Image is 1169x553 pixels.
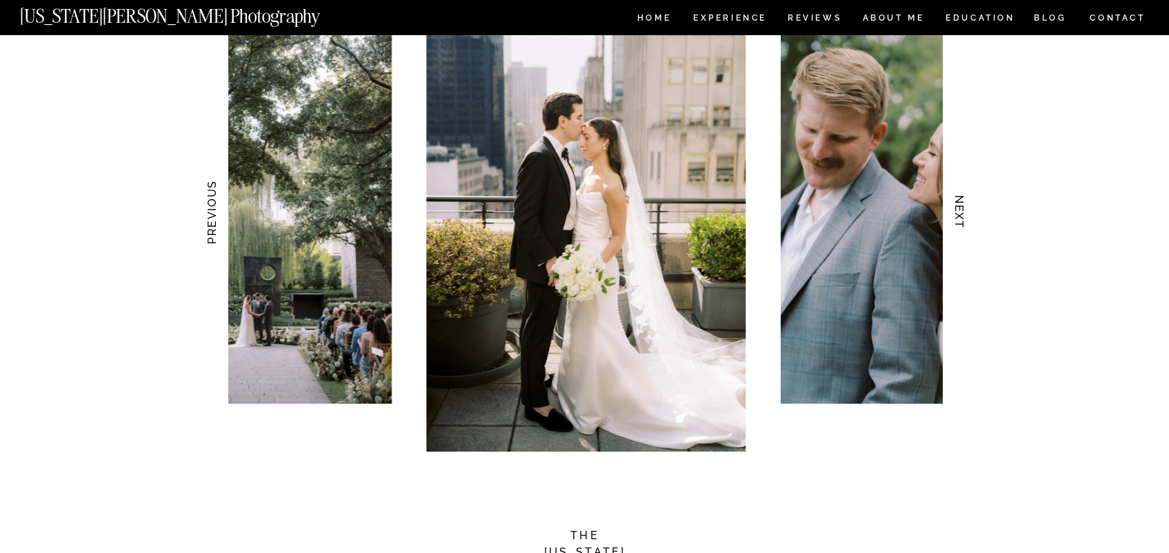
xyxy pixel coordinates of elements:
a: EDUCATION [944,14,1017,26]
a: ABOUT ME [862,14,925,26]
a: CONTACT [1089,10,1146,26]
a: [US_STATE][PERSON_NAME] Photography [20,7,366,19]
a: BLOG [1034,14,1067,26]
h3: PREVIOUS [203,169,218,256]
h3: NEXT [952,169,966,256]
a: REVIEWS [788,14,839,26]
a: Experience [693,14,766,26]
a: HOME [635,14,674,26]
